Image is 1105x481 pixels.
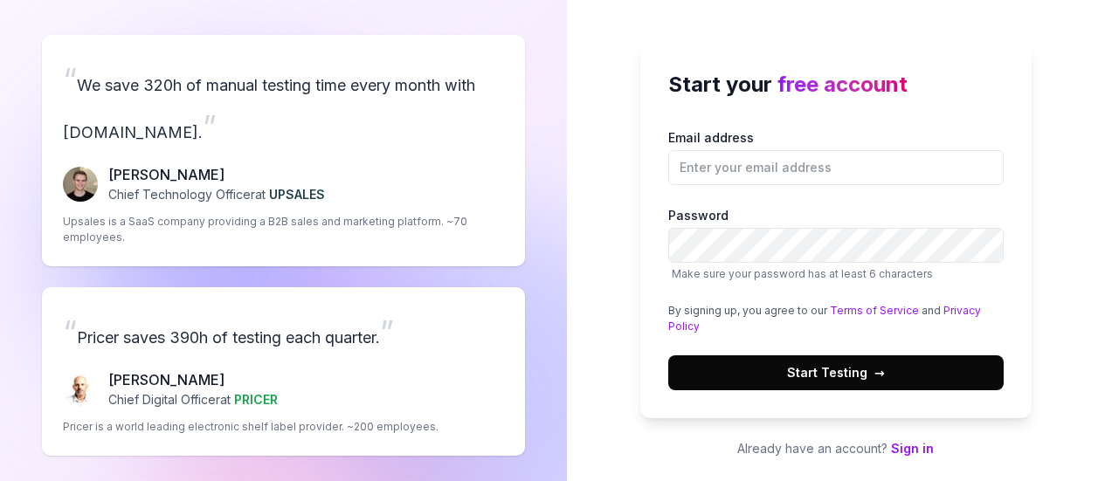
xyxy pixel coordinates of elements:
div: By signing up, you agree to our and [668,303,1004,334]
p: Pricer saves 390h of testing each quarter. [63,308,504,355]
p: [PERSON_NAME] [108,164,325,185]
span: “ [63,313,77,351]
a: Sign in [891,441,934,456]
input: Email address [668,150,1004,185]
label: Email address [668,128,1004,185]
span: “ [63,60,77,99]
button: Start Testing→ [668,355,1004,390]
p: Chief Digital Officer at [108,390,278,409]
a: “Pricer saves 390h of testing each quarter.”Chris Chalkitis[PERSON_NAME]Chief Digital Officerat P... [42,287,525,456]
img: Fredrik Seidl [63,167,98,202]
span: → [874,363,885,381]
span: PRICER [234,392,278,407]
p: We save 320h of manual testing time every month with [DOMAIN_NAME]. [63,56,504,150]
span: free account [777,72,908,97]
input: PasswordMake sure your password has at least 6 characters [668,228,1004,263]
span: UPSALES [269,187,325,202]
h2: Start your [668,69,1004,100]
a: “We save 320h of manual testing time every month with [DOMAIN_NAME].”Fredrik Seidl[PERSON_NAME]Ch... [42,35,525,266]
p: Pricer is a world leading electronic shelf label provider. ~200 employees. [63,419,439,435]
p: [PERSON_NAME] [108,369,278,390]
a: Privacy Policy [668,304,981,333]
span: ” [380,313,394,351]
p: Already have an account? [640,439,1032,457]
a: Terms of Service [830,304,919,317]
img: Chris Chalkitis [63,372,98,407]
span: Start Testing [787,363,885,381]
span: ” [203,107,217,146]
span: Make sure your password has at least 6 characters [672,267,933,280]
p: Upsales is a SaaS company providing a B2B sales and marketing platform. ~70 employees. [63,214,504,245]
p: Chief Technology Officer at [108,185,325,203]
label: Password [668,206,1004,282]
